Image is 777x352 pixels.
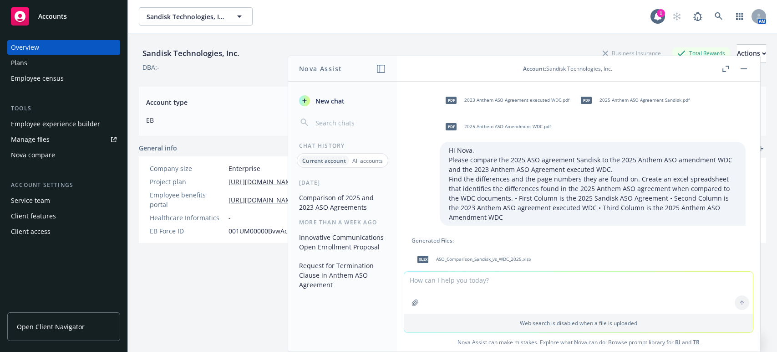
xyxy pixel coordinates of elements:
[449,174,736,222] p: Find the differences and the page numbers they are found on. Create an excel spreadsheet that ide...
[17,322,85,331] span: Open Client Navigator
[7,71,120,86] a: Employee census
[139,47,243,59] div: Sandisk Technologies, Inc.
[401,333,757,352] span: Nova Assist can make mistakes. Explore what Nova can do: Browse prompt library for and
[7,148,120,162] a: Nova compare
[411,237,746,244] div: Generated Files:
[440,115,553,138] div: pdf2025 Anthem ASO Amendment WDC.pdf
[710,7,728,26] a: Search
[657,9,665,17] div: 1
[449,155,736,174] p: Please compare the 2025 ASO agreement Sandisk to the 2025 Anthem ASO amendment WDC and the 2023 A...
[464,124,551,129] span: 2025 Anthem ASO Amendment WDC.pdf
[7,193,120,208] a: Service team
[523,65,545,72] span: Account
[737,44,766,62] button: Actions
[598,47,665,59] div: Business Insurance
[150,213,225,223] div: Healthcare Informatics
[352,157,383,165] p: All accounts
[142,62,159,72] div: DBA: -
[38,13,67,20] span: Accounts
[229,177,297,186] a: [URL][DOMAIN_NAME]
[229,164,260,173] span: Enterprise
[599,97,690,103] span: 2025 Anthem ASO Agreement Sandisk.pdf
[7,181,120,190] div: Account settings
[7,4,120,29] a: Accounts
[575,89,691,112] div: pdf2025 Anthem ASO Agreement Sandisk.pdf
[229,213,231,223] span: -
[147,12,225,21] span: Sandisk Technologies, Inc.
[314,116,386,129] input: Search chats
[693,338,700,346] a: TR
[464,97,569,103] span: 2023 Anthem ASO Agreement executed WDC.pdf
[314,96,345,106] span: New chat
[299,64,342,73] h1: Nova Assist
[229,226,297,236] span: 001UM00000BvwAcYAJ
[150,177,225,186] div: Project plan
[150,190,225,209] div: Employee benefits portal
[7,56,120,70] a: Plans
[11,71,64,86] div: Employee census
[229,195,297,205] a: [URL][DOMAIN_NAME]
[673,47,730,59] div: Total Rewards
[288,142,397,150] div: Chat History
[139,143,177,153] span: General info
[436,256,531,262] span: ASO_Comparison_Sandisk_vs_WDC_2025.xlsx
[410,319,747,327] p: Web search is disabled when a file is uploaded
[7,117,120,131] a: Employee experience builder
[11,132,50,147] div: Manage files
[11,209,56,223] div: Client features
[675,338,681,346] a: BI
[11,193,50,208] div: Service team
[417,256,428,263] span: xlsx
[11,117,100,131] div: Employee experience builder
[146,98,442,107] span: Account type
[446,123,457,130] span: pdf
[581,97,592,104] span: pdf
[7,40,120,55] a: Overview
[449,145,736,155] p: Hi Nova,
[755,143,766,154] a: add
[11,40,39,55] div: Overview
[295,258,390,292] button: Request for Termination Clause in Anthem ASO Agreement
[7,209,120,223] a: Client features
[11,56,27,70] div: Plans
[146,115,442,125] span: EB
[288,218,397,226] div: More than a week ago
[731,7,749,26] a: Switch app
[7,104,120,113] div: Tools
[523,65,612,72] div: : Sandisk Technologies, Inc.
[7,224,120,239] a: Client access
[446,97,457,104] span: pdf
[7,132,120,147] a: Manage files
[11,148,55,162] div: Nova compare
[11,224,51,239] div: Client access
[689,7,707,26] a: Report a Bug
[150,226,225,236] div: EB Force ID
[295,190,390,215] button: Comparison of 2025 and 2023 ASO Agreements
[668,7,686,26] a: Start snowing
[139,7,253,26] button: Sandisk Technologies, Inc.
[302,157,346,165] p: Current account
[411,248,533,271] div: xlsxASO_Comparison_Sandisk_vs_WDC_2025.xlsx
[295,230,390,254] button: Innovative Communications Open Enrollment Proposal
[440,89,571,112] div: pdf2023 Anthem ASO Agreement executed WDC.pdf
[150,164,225,173] div: Company size
[737,45,766,62] div: Actions
[295,93,390,109] button: New chat
[288,179,397,186] div: [DATE]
